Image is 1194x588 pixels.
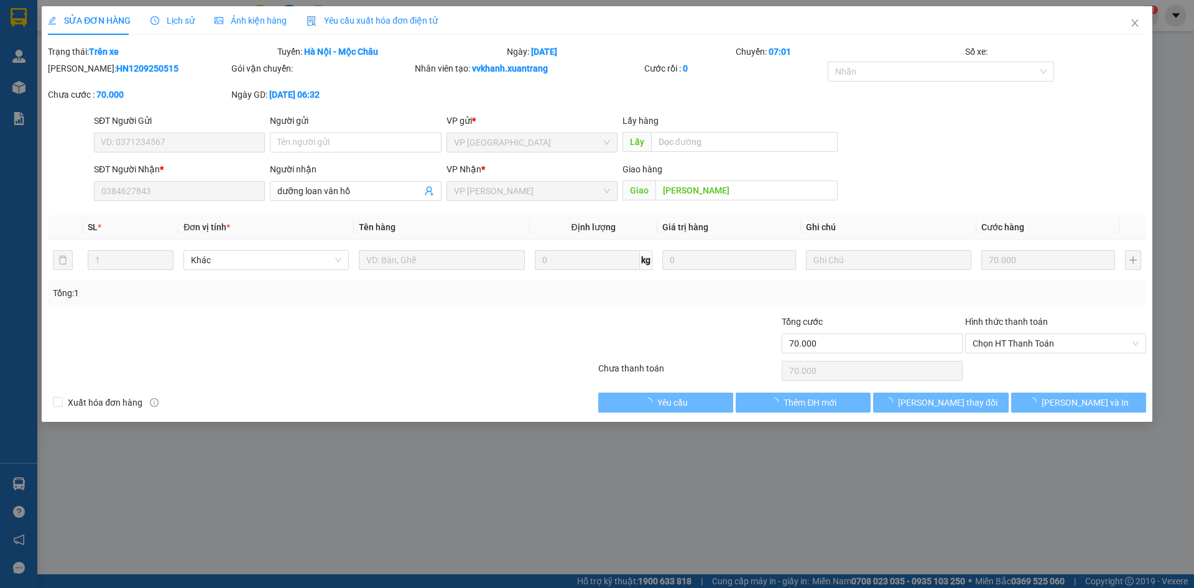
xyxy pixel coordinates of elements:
[1011,393,1146,413] button: [PERSON_NAME] và In
[359,222,396,232] span: Tên hàng
[15,22,88,35] span: XUANTRANG
[270,114,441,128] div: Người gửi
[89,47,119,57] b: Trên xe
[640,250,652,270] span: kg
[454,133,610,152] span: VP HÀ NỘI
[683,63,688,73] b: 0
[736,393,871,413] button: Thêm ĐH mới
[48,88,229,101] div: Chưa cước :
[415,62,642,75] div: Nhân viên tạo:
[770,398,784,406] span: loading
[644,62,825,75] div: Cước rồi :
[622,132,651,152] span: Lấy
[276,45,506,58] div: Tuyến:
[472,63,548,73] b: vvkhanh.xuantrang
[270,162,441,176] div: Người nhận
[981,222,1024,232] span: Cước hàng
[1130,18,1140,28] span: close
[96,90,124,100] b: 70.000
[981,250,1115,270] input: 0
[231,62,412,75] div: Gói vận chuyển:
[1125,250,1141,270] button: plus
[622,164,662,174] span: Giao hàng
[454,182,610,200] span: VP MỘC CHÂU
[884,398,898,406] span: loading
[125,33,181,45] span: 0943559551
[651,132,838,152] input: Dọc đường
[447,114,618,128] div: VP gửi
[94,114,265,128] div: SĐT Người Gửi
[655,180,838,200] input: Dọc đường
[5,71,38,79] span: Người gửi:
[183,222,230,232] span: Đơn vị tính
[30,7,73,20] span: HAIVAN
[598,393,733,413] button: Yêu cầu
[769,47,791,57] b: 07:01
[734,45,964,58] div: Chuyến:
[973,334,1139,353] span: Chọn HT Thanh Toán
[1118,6,1152,41] button: Close
[191,251,341,269] span: Khác
[644,398,657,406] span: loading
[100,12,181,31] span: VP [GEOGRAPHIC_DATA]
[873,393,1008,413] button: [PERSON_NAME] thay đổi
[94,162,265,176] div: SĐT Người Nhận
[269,90,320,100] b: [DATE] 06:32
[304,47,378,57] b: Hà Nội - Mộc Châu
[447,164,481,174] span: VP Nhận
[965,317,1048,327] label: Hình thức thanh toán
[48,16,57,25] span: edit
[88,222,98,232] span: SL
[782,317,823,327] span: Tổng cước
[215,16,287,26] span: Ảnh kiện hàng
[150,16,195,26] span: Lịch sử
[506,45,735,58] div: Ngày:
[662,222,708,232] span: Giá trị hàng
[215,16,223,25] span: picture
[359,250,524,270] input: VD: Bàn, Ghế
[231,88,412,101] div: Ngày GD:
[48,62,229,75] div: [PERSON_NAME]:
[32,38,72,50] em: Logistics
[801,215,976,240] th: Ghi chú
[572,222,616,232] span: Định lượng
[5,79,44,87] span: Người nhận:
[48,16,131,26] span: SỬA ĐƠN HÀNG
[307,16,317,26] img: icon
[1042,396,1129,409] span: [PERSON_NAME] và In
[1028,398,1042,406] span: loading
[662,250,796,270] input: 0
[47,45,276,58] div: Trạng thái:
[5,88,92,105] span: 0976853022
[53,250,73,270] button: delete
[898,396,997,409] span: [PERSON_NAME] thay đổi
[597,362,780,383] div: Chưa thanh toán
[116,63,178,73] b: HN1209250515
[622,116,659,126] span: Lấy hàng
[622,180,655,200] span: Giao
[806,250,971,270] input: Ghi Chú
[307,16,438,26] span: Yêu cầu xuất hóa đơn điện tử
[784,396,836,409] span: Thêm ĐH mới
[63,396,147,409] span: Xuất hóa đơn hàng
[424,186,434,196] span: user-add
[53,286,461,300] div: Tổng: 1
[657,396,688,409] span: Yêu cầu
[964,45,1147,58] div: Số xe:
[150,398,159,407] span: info-circle
[531,47,557,57] b: [DATE]
[150,16,159,25] span: clock-circle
